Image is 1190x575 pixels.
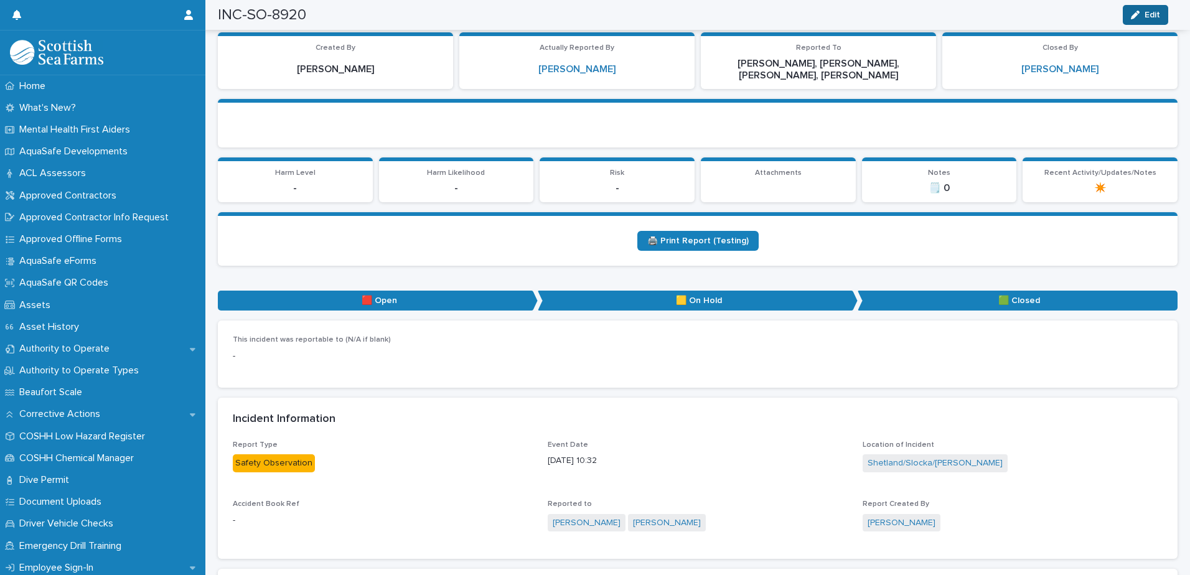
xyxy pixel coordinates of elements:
[14,518,123,530] p: Driver Vehicle Checks
[233,500,299,508] span: Accident Book Ref
[547,182,687,194] p: -
[275,169,316,177] span: Harm Level
[233,454,315,472] div: Safety Observation
[1042,44,1078,52] span: Closed By
[218,6,306,24] h2: INC-SO-8920
[14,365,149,376] p: Authority to Operate Types
[233,514,533,527] p: -
[14,540,131,552] p: Emergency Drill Training
[863,500,929,508] span: Report Created By
[14,146,138,157] p: AquaSafe Developments
[647,236,749,245] span: 🖨️ Print Report (Testing)
[548,500,592,508] span: Reported to
[858,291,1178,311] p: 🟩 Closed
[14,233,132,245] p: Approved Offline Forms
[10,40,103,65] img: bPIBxiqnSb2ggTQWdOVV
[316,44,355,52] span: Created By
[1021,63,1099,75] a: [PERSON_NAME]
[869,182,1010,194] p: 🗒️ 0
[1030,182,1170,194] p: ✴️
[387,182,527,194] p: -
[538,291,858,311] p: 🟨 On Hold
[14,431,155,442] p: COSHH Low Hazard Register
[225,63,446,75] p: [PERSON_NAME]
[540,44,614,52] span: Actually Reported By
[14,496,111,508] p: Document Uploads
[538,63,616,75] a: [PERSON_NAME]
[868,517,935,530] a: [PERSON_NAME]
[14,562,103,574] p: Employee Sign-In
[218,291,538,311] p: 🟥 Open
[637,231,759,251] a: 🖨️ Print Report (Testing)
[14,102,86,114] p: What's New?
[233,413,335,426] h2: Incident Information
[14,255,106,267] p: AquaSafe eForms
[548,454,848,467] p: [DATE] 10:32
[14,452,144,464] p: COSHH Chemical Manager
[755,169,802,177] span: Attachments
[553,517,621,530] a: [PERSON_NAME]
[863,441,934,449] span: Location of Incident
[14,408,110,420] p: Corrective Actions
[14,190,126,202] p: Approved Contractors
[928,169,950,177] span: Notes
[708,58,929,82] p: [PERSON_NAME], [PERSON_NAME], [PERSON_NAME], [PERSON_NAME]
[14,277,118,289] p: AquaSafe QR Codes
[233,350,533,363] p: -
[548,441,588,449] span: Event Date
[1145,11,1160,19] span: Edit
[633,517,701,530] a: [PERSON_NAME]
[610,169,624,177] span: Risk
[14,212,179,223] p: Approved Contractor Info Request
[1123,5,1168,25] button: Edit
[233,441,278,449] span: Report Type
[14,343,119,355] p: Authority to Operate
[14,321,89,333] p: Asset History
[14,167,96,179] p: ACL Assessors
[868,457,1003,470] a: Shetland/Slocka/[PERSON_NAME]
[233,336,391,344] span: This incident was reportable to (N/A if blank)
[225,182,365,194] p: -
[14,299,60,311] p: Assets
[14,124,140,136] p: Mental Health First Aiders
[1044,169,1156,177] span: Recent Activity/Updates/Notes
[796,44,841,52] span: Reported To
[427,169,485,177] span: Harm Likelihood
[14,80,55,92] p: Home
[14,386,92,398] p: Beaufort Scale
[14,474,79,486] p: Dive Permit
